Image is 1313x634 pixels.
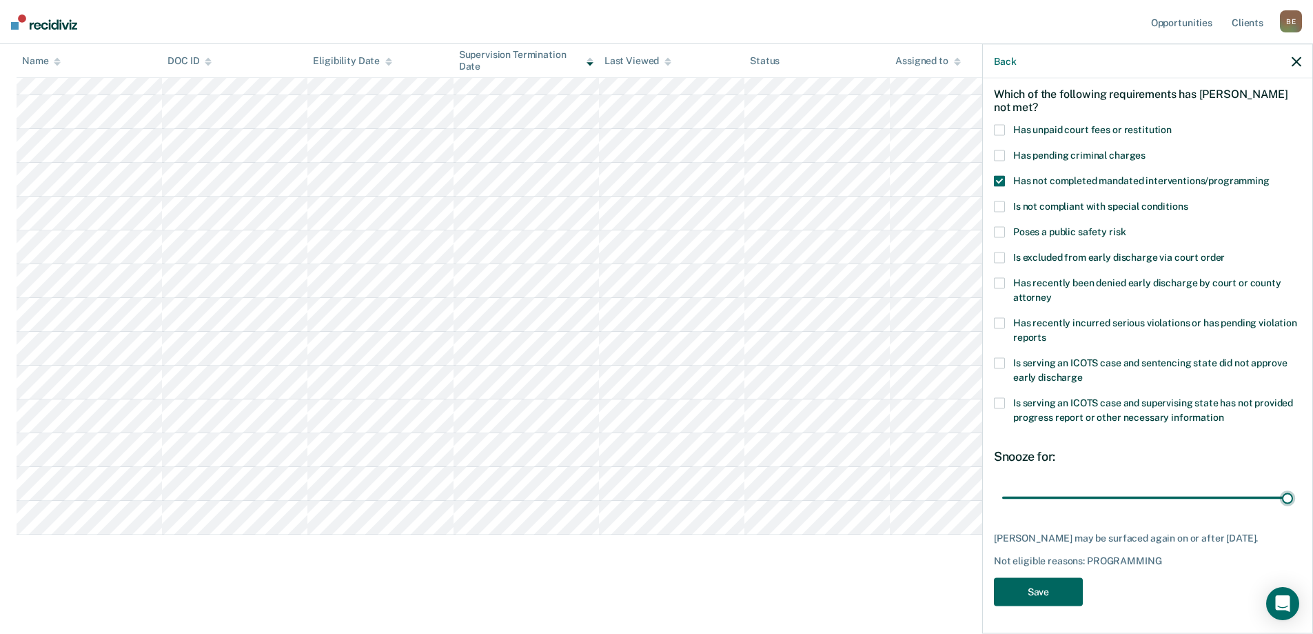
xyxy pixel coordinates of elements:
[994,577,1083,606] button: Save
[1013,277,1281,302] span: Has recently been denied early discharge by court or county attorney
[604,55,671,67] div: Last Viewed
[459,49,593,72] div: Supervision Termination Date
[22,55,61,67] div: Name
[167,55,212,67] div: DOC ID
[994,555,1301,567] div: Not eligible reasons: PROGRAMMING
[994,76,1301,124] div: Which of the following requirements has [PERSON_NAME] not met?
[11,14,77,30] img: Recidiviz
[1266,587,1299,620] div: Open Intercom Messenger
[1280,10,1302,32] div: B E
[895,55,960,67] div: Assigned to
[750,55,780,67] div: Status
[1013,123,1172,135] span: Has unpaid court fees or restitution
[994,532,1301,544] div: [PERSON_NAME] may be surfaced again on or after [DATE].
[313,55,392,67] div: Eligibility Date
[1013,149,1146,160] span: Has pending criminal charges
[1013,317,1297,342] span: Has recently incurred serious violations or has pending violation reports
[1013,251,1225,262] span: Is excluded from early discharge via court order
[1013,200,1188,211] span: Is not compliant with special conditions
[994,448,1301,464] div: Snooze for:
[1013,175,1270,186] span: Has not completed mandated interventions/programming
[994,55,1016,67] button: Back
[1013,397,1293,422] span: Is serving an ICOTS case and supervising state has not provided progress report or other necessar...
[1013,357,1287,382] span: Is serving an ICOTS case and sentencing state did not approve early discharge
[1013,226,1126,237] span: Poses a public safety risk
